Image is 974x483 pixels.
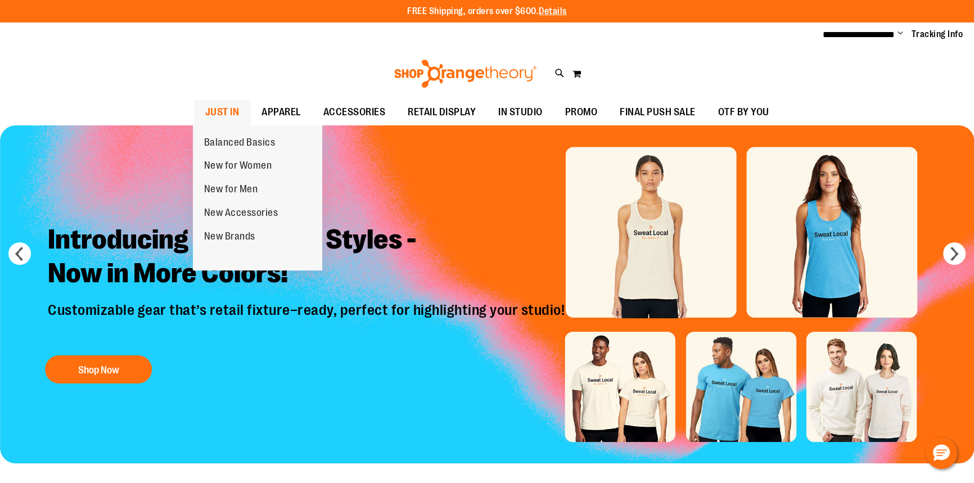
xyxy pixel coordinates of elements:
span: ACCESSORIES [323,100,386,125]
button: Hello, have a question? Let’s chat. [926,437,957,469]
img: Shop Orangetheory [393,60,538,88]
a: New for Men [193,178,269,201]
p: FREE Shipping, orders over $600. [407,5,567,18]
a: ACCESSORIES [312,100,397,125]
a: JUST IN [194,100,251,125]
button: prev [8,242,31,265]
h2: Introducing 5 New City Styles - Now in More Colors! [39,214,576,301]
ul: JUST IN [193,125,322,271]
a: PROMO [554,100,609,125]
span: FINAL PUSH SALE [620,100,696,125]
span: Balanced Basics [204,137,276,151]
span: New for Women [204,160,272,174]
span: New Accessories [204,207,278,221]
a: Tracking Info [912,28,963,40]
button: Account menu [898,29,903,40]
a: Introducing 5 New City Styles -Now in More Colors! Customizable gear that’s retail fixture–ready,... [39,214,576,389]
a: Details [539,6,567,16]
span: New for Men [204,183,258,197]
a: New Accessories [193,201,290,225]
span: APPAREL [261,100,301,125]
a: Balanced Basics [193,131,287,155]
span: JUST IN [205,100,240,125]
a: IN STUDIO [487,100,554,125]
a: FINAL PUSH SALE [608,100,707,125]
span: PROMO [565,100,598,125]
span: IN STUDIO [498,100,543,125]
a: New for Women [193,154,283,178]
a: New Brands [193,225,267,249]
a: OTF BY YOU [707,100,781,125]
span: New Brands [204,231,255,245]
button: Shop Now [45,355,152,383]
span: OTF BY YOU [718,100,769,125]
button: next [943,242,966,265]
p: Customizable gear that’s retail fixture–ready, perfect for highlighting your studio! [39,301,576,344]
span: RETAIL DISPLAY [408,100,476,125]
a: APPAREL [250,100,312,125]
a: RETAIL DISPLAY [396,100,487,125]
